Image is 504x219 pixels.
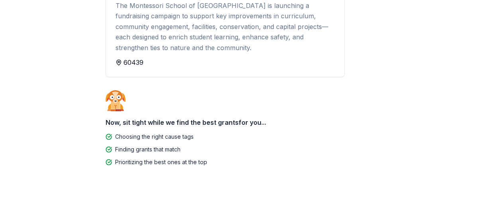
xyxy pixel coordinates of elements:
div: The Montessori School of [GEOGRAPHIC_DATA] is launching a fundraising campaign to support key imp... [116,0,335,53]
img: Dog waiting patiently [106,90,126,111]
div: Prioritizing the best ones at the top [115,157,207,167]
div: 60439 [116,58,335,67]
div: Now, sit tight while we find the best grants for you... [106,114,399,130]
div: Choosing the right cause tags [115,132,194,141]
div: Finding grants that match [115,145,180,154]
